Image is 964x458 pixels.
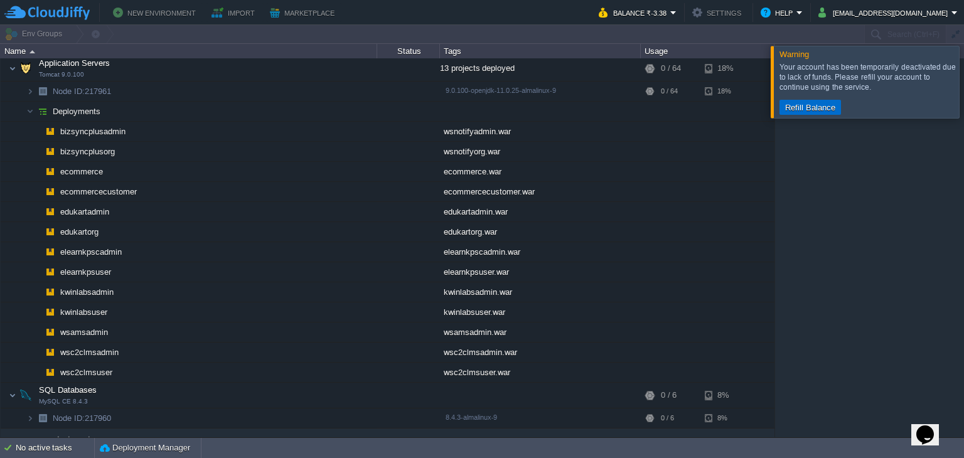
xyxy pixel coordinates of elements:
span: wsc2clmsuser [59,368,114,379]
img: AMDAwAAAACH5BAEAAAAALAAAAAABAAEAAAICRAEAOw== [41,183,59,203]
a: wsproductspostgre [33,435,102,447]
img: AMDAwAAAACH5BAEAAAAALAAAAAABAAEAAAICRAEAOw== [34,410,51,429]
a: kwinlabsuser [59,308,109,319]
button: Settings [692,5,745,20]
img: AMDAwAAAACH5BAEAAAAALAAAAAABAAEAAAICRAEAOw== [41,264,59,283]
a: elearnkpsuser [59,268,113,279]
div: 13 projects deployed [440,57,641,82]
button: Refill Balance [781,102,839,113]
span: 9.0.100-openjdk-11.0.25-almalinux-9 [446,88,556,95]
a: edukartorg [59,228,100,238]
img: AMDAwAAAACH5BAEAAAAALAAAAAABAAEAAAICRAEAOw== [41,203,59,223]
div: 0 / 6 [661,410,674,429]
a: elearnkpscadmin [59,248,124,258]
div: wsc2clmsuser.war [440,364,641,383]
iframe: chat widget [911,408,951,445]
button: Help [761,5,796,20]
img: AMDAwAAAACH5BAEAAAAALAAAAAABAAEAAAICRAEAOw== [34,123,41,142]
div: No active tasks [16,438,94,458]
img: AMDAwAAAACH5BAEAAAAALAAAAAABAAEAAAICRAEAOw== [41,344,59,363]
div: wsc2clmsadmin.war [440,344,641,363]
a: wsc2clmsadmin [59,348,120,359]
div: ecommercecustomer.war [440,183,641,203]
img: AMDAwAAAACH5BAEAAAAALAAAAAABAAEAAAICRAEAOw== [26,410,34,429]
span: SQL Databases [38,386,99,397]
a: ecommerce [59,168,105,178]
span: Warning [779,50,809,59]
img: AMDAwAAAACH5BAEAAAAALAAAAAABAAEAAAICRAEAOw== [41,364,59,383]
img: AMDAwAAAACH5BAEAAAAALAAAAAABAAEAAAICRAEAOw== [34,243,41,263]
div: edukartorg.war [440,223,641,243]
button: Import [212,5,259,20]
img: AMDAwAAAACH5BAEAAAAALAAAAAABAAEAAAICRAEAOw== [41,163,59,183]
img: AMDAwAAAACH5BAEAAAAALAAAAAABAAEAAAICRAEAOw== [29,50,35,53]
div: 18% [705,57,746,82]
a: Application ServersTomcat 9.0.100 [38,60,112,69]
img: AMDAwAAAACH5BAEAAAAALAAAAAABAAEAAAICRAEAOw== [34,183,41,203]
img: AMDAwAAAACH5BAEAAAAALAAAAAABAAEAAAICRAEAOw== [34,304,41,323]
span: bizsyncplusadmin [59,127,127,138]
img: AMDAwAAAACH5BAEAAAAALAAAAAABAAEAAAICRAEAOw== [41,324,59,343]
img: AMDAwAAAACH5BAEAAAAALAAAAAABAAEAAAICRAEAOw== [34,163,41,183]
button: Marketplace [270,5,338,20]
span: 8.4.3-almalinux-9 [446,415,497,422]
div: 0 / 6 [661,384,677,409]
span: 217960 [51,414,113,425]
button: New Environment [113,5,200,20]
img: AMDAwAAAACH5BAEAAAAALAAAAAABAAEAAAICRAEAOw== [34,143,41,162]
span: Application Servers [38,59,112,70]
a: ecommercecustomer [59,188,139,198]
div: wsnotifyorg.war [440,143,641,162]
span: 217961 [51,87,113,98]
span: kwinlabsadmin [59,288,115,299]
a: Node ID:217961 [51,87,113,98]
div: elearnkpsuser.war [440,264,641,283]
img: AMDAwAAAACH5BAEAAAAALAAAAAABAAEAAAICRAEAOw== [9,57,16,82]
img: AMDAwAAAACH5BAEAAAAALAAAAAABAAEAAAICRAEAOw== [34,103,51,122]
a: Node ID:217960 [51,414,113,425]
div: Your account has been temporarily deactivated due to lack of funds. Please refill your account to... [779,62,956,92]
a: bizsyncplusorg [59,147,117,158]
img: AMDAwAAAACH5BAEAAAAALAAAAAABAAEAAAICRAEAOw== [34,344,41,363]
img: AMDAwAAAACH5BAEAAAAALAAAAAABAAEAAAICRAEAOw== [26,83,34,102]
div: Tags [441,44,640,58]
a: Deployments [51,107,102,118]
img: AMDAwAAAACH5BAEAAAAALAAAAAABAAEAAAICRAEAOw== [34,324,41,343]
a: edukartadmin [59,208,111,218]
img: AMDAwAAAACH5BAEAAAAALAAAAAABAAEAAAICRAEAOw== [17,57,35,82]
div: elearnkpscadmin.war [440,243,641,263]
img: AMDAwAAAACH5BAEAAAAALAAAAAABAAEAAAICRAEAOw== [41,223,59,243]
div: 8% [705,384,746,409]
img: AMDAwAAAACH5BAEAAAAALAAAAAABAAEAAAICRAEAOw== [41,284,59,303]
span: Tomcat 9.0.100 [39,72,84,80]
div: Name [1,44,377,58]
button: Deployment Manager [100,442,190,454]
a: wsamsadmin [59,328,110,339]
div: Usage [641,44,774,58]
div: wsamsadmin.war [440,324,641,343]
img: AMDAwAAAACH5BAEAAAAALAAAAAABAAEAAAICRAEAOw== [34,223,41,243]
div: Status [378,44,439,58]
img: AMDAwAAAACH5BAEAAAAALAAAAAABAAEAAAICRAEAOw== [9,384,16,409]
span: Node ID: [53,415,85,424]
div: 0 / 64 [661,57,681,82]
img: AMDAwAAAACH5BAEAAAAALAAAAAABAAEAAAICRAEAOw== [41,304,59,323]
img: AMDAwAAAACH5BAEAAAAALAAAAAABAAEAAAICRAEAOw== [34,83,51,102]
div: ecommerce.war [440,163,641,183]
div: kwinlabsuser.war [440,304,641,323]
img: AMDAwAAAACH5BAEAAAAALAAAAAABAAEAAAICRAEAOw== [34,203,41,223]
img: AMDAwAAAACH5BAEAAAAALAAAAAABAAEAAAICRAEAOw== [41,243,59,263]
img: AMDAwAAAACH5BAEAAAAALAAAAAABAAEAAAICRAEAOw== [41,143,59,162]
div: wsnotifyadmin.war [440,123,641,142]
